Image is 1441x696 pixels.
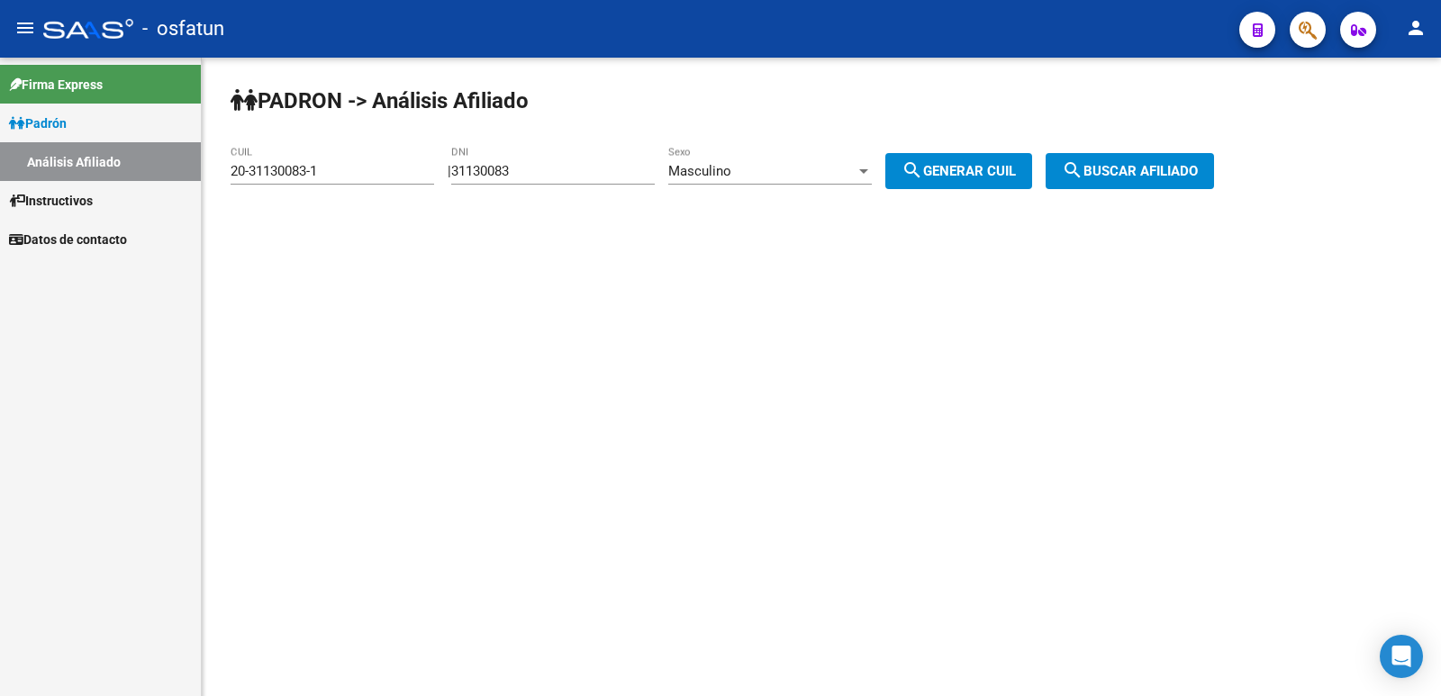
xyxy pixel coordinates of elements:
div: Open Intercom Messenger [1380,635,1423,678]
strong: PADRON -> Análisis Afiliado [231,88,529,113]
button: Generar CUIL [885,153,1032,189]
mat-icon: person [1405,17,1427,39]
span: - osfatun [142,9,224,49]
span: Buscar afiliado [1062,163,1198,179]
button: Buscar afiliado [1046,153,1214,189]
span: Masculino [668,163,731,179]
mat-icon: menu [14,17,36,39]
mat-icon: search [1062,159,1083,181]
span: Padrón [9,113,67,133]
div: | [448,163,1046,179]
span: Datos de contacto [9,230,127,249]
span: Firma Express [9,75,103,95]
span: Instructivos [9,191,93,211]
span: Generar CUIL [902,163,1016,179]
mat-icon: search [902,159,923,181]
